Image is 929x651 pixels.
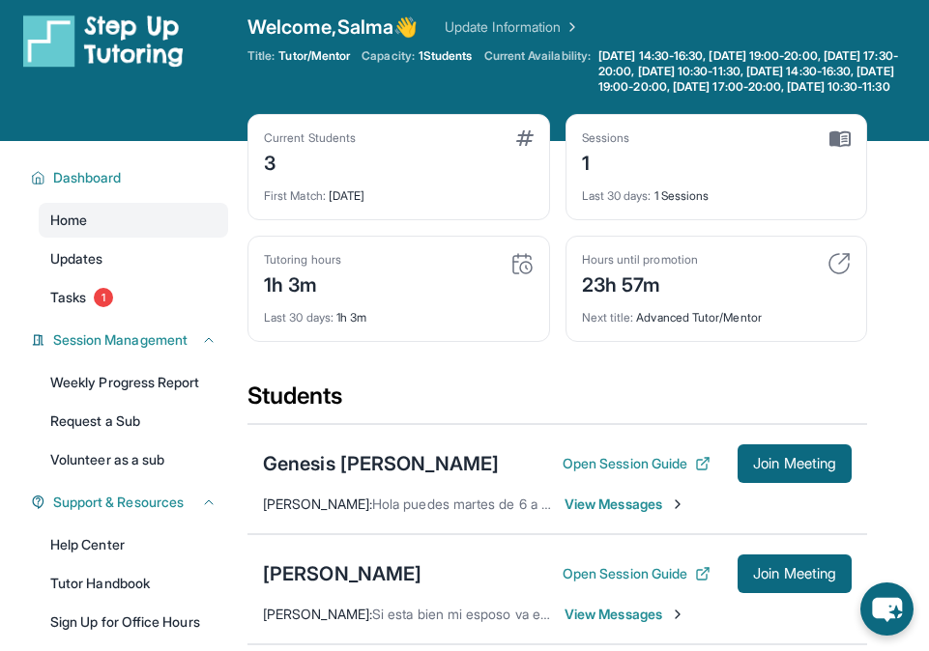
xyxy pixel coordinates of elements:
div: Advanced Tutor/Mentor [582,298,852,325]
img: Chevron Right [561,17,580,37]
a: [DATE] 14:30-16:30, [DATE] 19:00-20:00, [DATE] 17:30-20:00, [DATE] 10:30-11:30, [DATE] 14:30-16:3... [595,48,929,95]
div: [PERSON_NAME] [263,560,421,587]
span: View Messages [565,495,685,514]
span: Last 30 days : [264,310,334,325]
span: View Messages [565,605,685,624]
span: Join Meeting [753,458,836,469]
a: Sign Up for Office Hours [39,605,228,639]
img: card [516,130,534,146]
div: 23h 57m [582,268,698,298]
a: Updates [39,241,228,276]
span: Last 30 days : [582,188,652,203]
a: Help Center [39,527,228,562]
a: Volunteer as a sub [39,442,228,477]
span: Current Availability: [484,48,591,95]
span: Si esta bien mi esposo va estar en casa porque yo trabajo de tarde gracias [372,606,827,622]
a: Tutor Handbook [39,566,228,601]
div: 1h 3m [264,268,341,298]
span: [PERSON_NAME] : [263,606,372,622]
span: Title: [247,48,275,64]
div: [DATE] [264,177,534,204]
div: 1 [582,146,630,177]
span: Dashboard [53,168,122,187]
img: Chevron-Right [670,496,685,512]
img: card [829,130,851,148]
button: chat-button [860,582,914,636]
span: Session Management [53,330,188,350]
span: Support & Resources [53,493,184,512]
div: 1h 3m [264,298,534,325]
span: Tasks [50,288,86,307]
div: 3 [264,146,356,177]
div: Hours until promotion [582,252,698,268]
div: Tutoring hours [264,252,341,268]
a: Weekly Progress Report [39,365,228,400]
span: Welcome, Salma 👋 [247,14,418,41]
img: Chevron-Right [670,607,685,622]
div: Students [247,381,867,423]
div: 1 Sessions [582,177,852,204]
span: 1 Students [419,48,473,64]
span: 1 [94,288,113,307]
img: card [510,252,534,275]
span: Home [50,211,87,230]
button: Session Management [45,330,217,350]
span: [PERSON_NAME] : [263,495,372,512]
a: Home [39,203,228,238]
span: First Match : [264,188,326,203]
button: Open Session Guide [563,564,711,583]
button: Dashboard [45,168,217,187]
button: Support & Resources [45,493,217,512]
button: Join Meeting [738,444,852,483]
img: logo [23,14,184,68]
span: Capacity: [362,48,415,64]
span: Join Meeting [753,568,836,580]
button: Join Meeting [738,554,852,593]
span: [DATE] 14:30-16:30, [DATE] 19:00-20:00, [DATE] 17:30-20:00, [DATE] 10:30-11:30, [DATE] 14:30-16:3... [598,48,925,95]
span: Next title : [582,310,634,325]
div: Sessions [582,130,630,146]
a: Request a Sub [39,404,228,439]
div: Current Students [264,130,356,146]
span: Updates [50,249,103,269]
span: Tutor/Mentor [278,48,350,64]
div: Genesis [PERSON_NAME] [263,450,499,477]
a: Update Information [445,17,580,37]
a: Tasks1 [39,280,228,315]
img: card [827,252,851,275]
button: Open Session Guide [563,454,711,473]
span: Hola puedes martes de 6 a 7 Y jueves de 6 a 7?? [372,495,671,512]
